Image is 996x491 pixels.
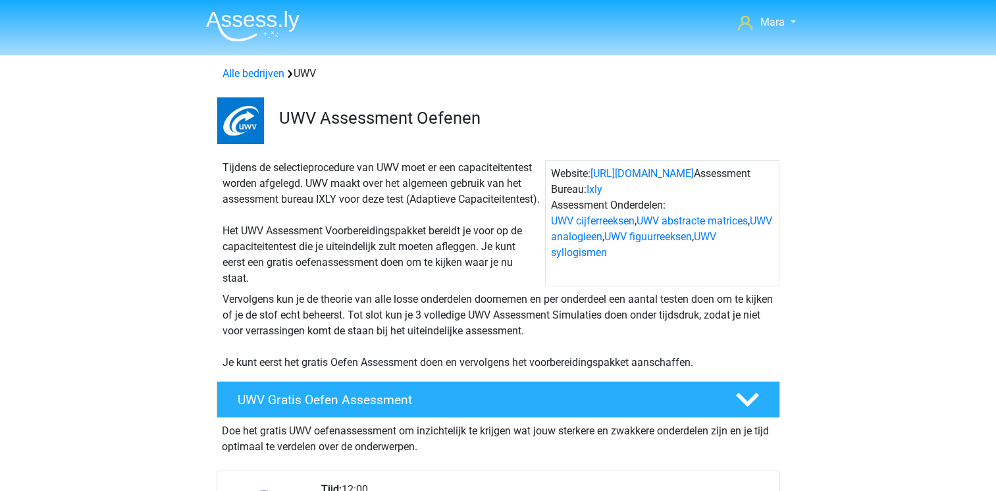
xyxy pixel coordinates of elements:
div: Doe het gratis UWV oefenassessment om inzichtelijk te krijgen wat jouw sterkere en zwakkere onder... [217,418,780,455]
a: [URL][DOMAIN_NAME] [590,167,694,180]
a: UWV cijferreeksen [551,215,635,227]
span: Mara [760,16,785,28]
h3: UWV Assessment Oefenen [279,108,770,128]
a: Mara [733,14,800,30]
h4: UWV Gratis Oefen Assessment [238,392,714,407]
a: UWV abstracte matrices [637,215,748,227]
a: UWV Gratis Oefen Assessment [211,381,785,418]
div: Website: Assessment Bureau: Assessment Onderdelen: , , , , [545,160,779,286]
a: Ixly [587,183,602,195]
a: Alle bedrijven [223,67,284,80]
a: UWV figuurreeksen [604,230,692,243]
div: Tijdens de selectieprocedure van UWV moet er een capaciteitentest worden afgelegd. UWV maakt over... [217,160,545,286]
div: Vervolgens kun je de theorie van alle losse onderdelen doornemen en per onderdeel een aantal test... [217,292,779,371]
div: UWV [217,66,779,82]
img: Assessly [206,11,300,41]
